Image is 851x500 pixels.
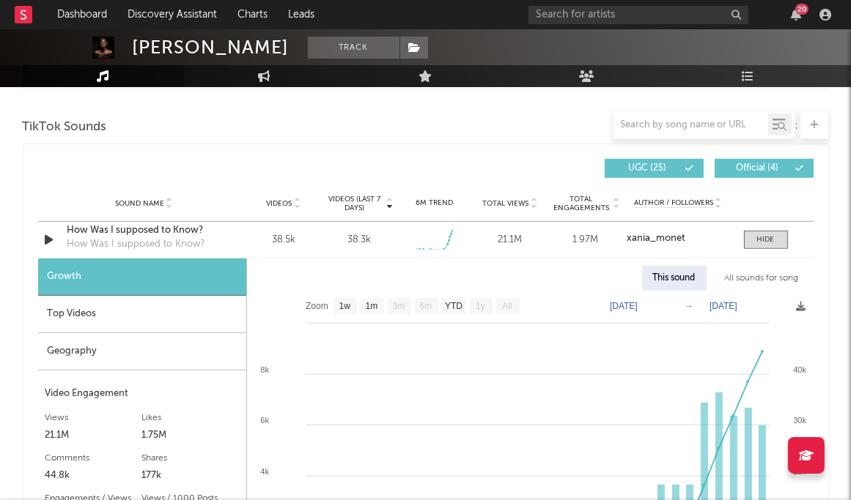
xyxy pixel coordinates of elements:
div: How Was I supposed to Know? [67,237,205,252]
div: 44.8k [45,467,142,485]
text: [DATE] [610,301,638,311]
div: 6M Trend [400,198,468,209]
div: Video Engagement [45,385,239,403]
text: → [685,301,693,311]
div: 1.97M [551,233,619,247]
div: 177k [142,467,239,485]
text: 6m [419,302,432,312]
button: 20 [791,9,801,20]
text: All [502,302,512,312]
text: [DATE] [710,301,737,311]
div: 21.1M [476,233,544,247]
span: Author / Followers [634,198,713,208]
div: Likes [142,409,239,427]
div: 20 [795,4,808,15]
div: Geography [38,333,246,370]
div: 38.5k [250,233,318,247]
a: How Was I supposed to Know? [67,223,221,238]
span: Total Views [482,199,528,208]
div: Top Videos [38,296,246,333]
span: Sound Name [115,199,164,208]
text: 40k [793,365,806,374]
input: Search by song name or URL [614,119,768,131]
span: UGC ( 25 ) [614,164,682,173]
text: 8k [260,365,269,374]
span: Videos (last 7 days) [325,195,384,212]
text: 1w [339,302,350,312]
span: Videos [267,199,292,208]
button: Track [308,37,399,59]
span: Total Engagements [551,195,611,212]
div: All sounds for song [714,266,810,291]
button: UGC(25) [605,159,704,178]
text: Zoom [306,302,328,312]
text: 6k [260,416,269,425]
div: Comments [45,449,142,467]
strong: xania_monet [627,234,685,243]
span: Official ( 4 ) [724,164,792,173]
button: Official(4) [715,159,814,178]
text: 30k [793,416,806,425]
text: 3m [392,302,405,312]
text: YTD [444,302,462,312]
div: [PERSON_NAME] [133,37,290,59]
div: Growth [38,258,246,296]
text: 1y [476,302,485,312]
div: This sound [642,266,707,291]
input: Search for artists [528,6,748,24]
text: 1m [365,302,377,312]
div: 38.3k [347,233,371,247]
div: 1.75M [142,427,239,444]
text: 4k [260,467,269,476]
div: 21.1M [45,427,142,444]
div: Shares [142,449,239,467]
a: xania_monet [627,234,729,244]
div: Views [45,409,142,427]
